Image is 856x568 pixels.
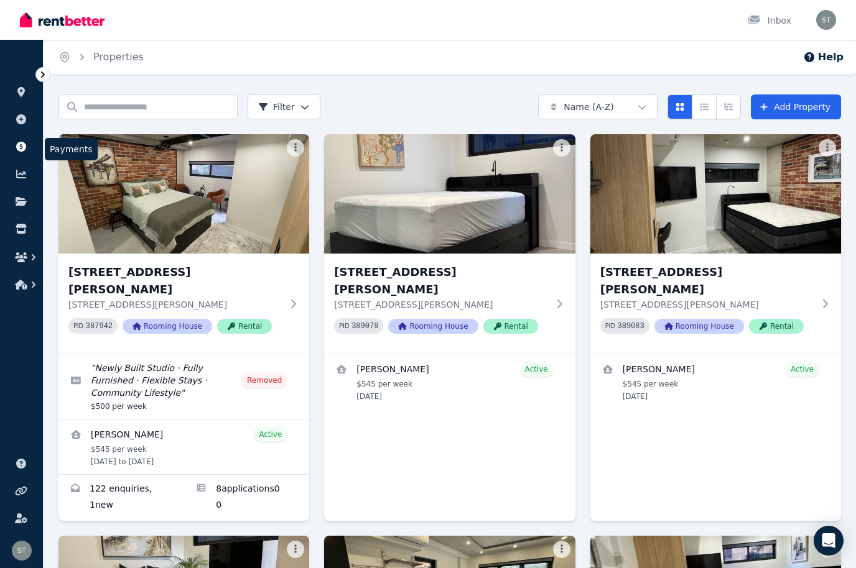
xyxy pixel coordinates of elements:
[334,263,547,298] h3: [STREET_ADDRESS][PERSON_NAME]
[58,475,184,521] a: Enquiries for 1, 75 Milton St
[258,101,295,113] span: Filter
[751,94,841,119] a: Add Property
[58,134,309,254] img: 1, 75 Milton St
[814,526,844,556] div: Open Intercom Messenger
[217,319,272,334] span: Rental
[68,263,282,298] h3: [STREET_ADDRESS][PERSON_NAME]
[68,298,282,311] p: [STREET_ADDRESS][PERSON_NAME]
[388,319,478,334] span: Rooming House
[86,322,113,331] code: 387942
[45,138,98,160] span: Payments
[58,354,309,419] a: Edit listing: Newly Built Studio · Fully Furnished · Flexible Stays · Community Lifestyle
[668,94,692,119] button: Card view
[749,319,804,334] span: Rental
[58,419,309,474] a: View details for Erica lancu
[123,319,212,334] span: Rooming House
[324,134,575,354] a: 2, 75 Milton St[STREET_ADDRESS][PERSON_NAME][STREET_ADDRESS][PERSON_NAME]PID 389078Rooming HouseR...
[618,322,644,331] code: 389083
[287,139,304,157] button: More options
[324,134,575,254] img: 2, 75 Milton St
[324,354,575,409] a: View details for Andreea Maria Popescu
[20,11,105,29] img: RentBetter
[819,139,836,157] button: More options
[654,319,744,334] span: Rooming House
[716,94,741,119] button: Expanded list view
[334,298,547,311] p: [STREET_ADDRESS][PERSON_NAME]
[12,541,32,561] img: Samantha Thomas
[73,323,83,329] small: PID
[93,51,144,63] a: Properties
[553,139,570,157] button: More options
[803,50,844,65] button: Help
[538,94,658,119] button: Name (A-Z)
[605,323,615,329] small: PID
[564,101,614,113] span: Name (A-Z)
[339,323,349,329] small: PID
[600,298,814,311] p: [STREET_ADDRESS][PERSON_NAME]
[668,94,741,119] div: View options
[590,354,841,409] a: View details for Peter Andrianopolous
[748,14,791,27] div: Inbox
[600,263,814,298] h3: [STREET_ADDRESS][PERSON_NAME]
[816,10,836,30] img: Samantha Thomas
[692,94,717,119] button: Compact list view
[287,541,304,558] button: More options
[248,94,320,119] button: Filter
[58,134,309,354] a: 1, 75 Milton St[STREET_ADDRESS][PERSON_NAME][STREET_ADDRESS][PERSON_NAME]PID 387942Rooming HouseR...
[590,134,841,254] img: 3, 75 Milton St
[553,541,570,558] button: More options
[590,134,841,354] a: 3, 75 Milton St[STREET_ADDRESS][PERSON_NAME][STREET_ADDRESS][PERSON_NAME]PID 389083Rooming HouseR...
[483,319,538,334] span: Rental
[44,40,159,75] nav: Breadcrumb
[351,322,378,331] code: 389078
[184,475,310,521] a: Applications for 1, 75 Milton St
